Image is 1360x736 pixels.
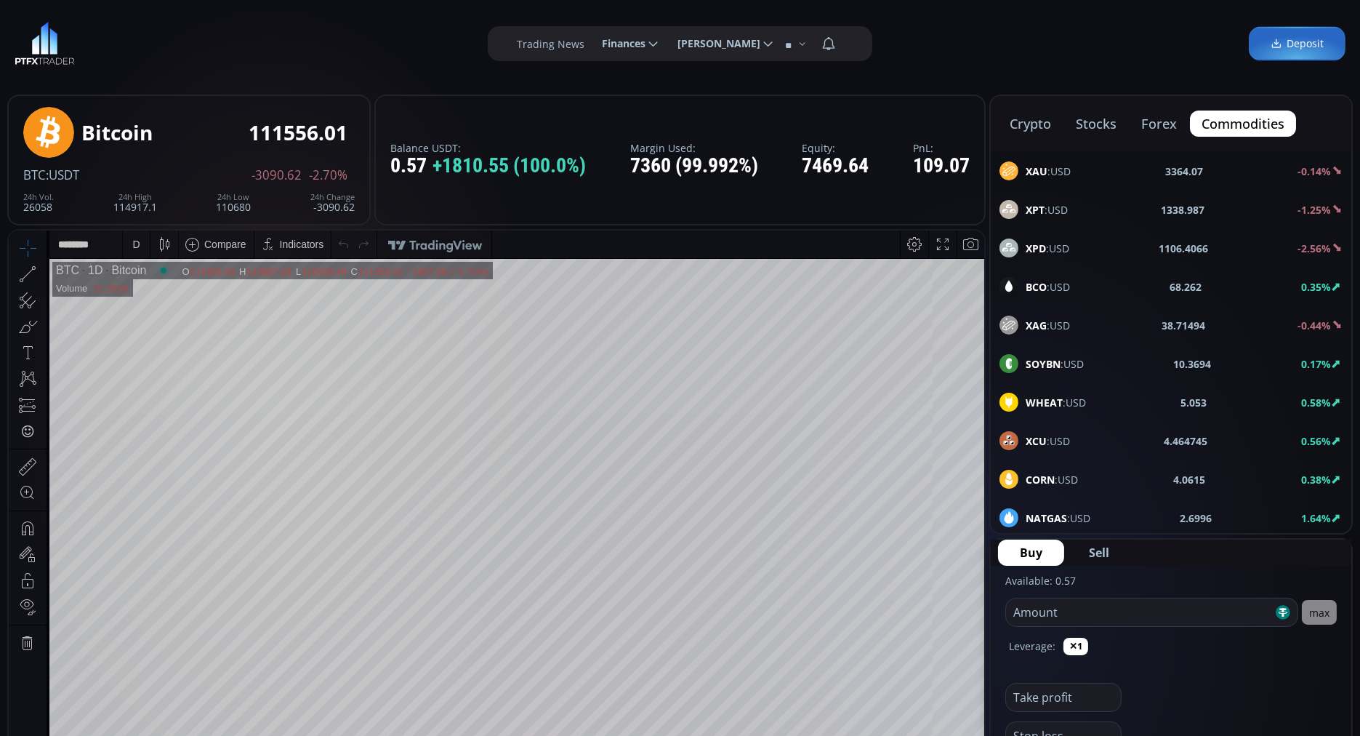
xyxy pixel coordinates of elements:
b: 0.17% [1301,357,1331,371]
b: WHEAT [1026,396,1063,409]
span: BTC [23,167,46,183]
div: 5y [52,585,63,597]
b: 1106.4066 [1159,241,1208,256]
b: -2.56% [1297,241,1331,255]
button: stocks [1064,111,1128,137]
div: O [173,36,181,47]
span: :USD [1026,472,1078,487]
div: 24h Change [310,193,355,201]
button: crypto [998,111,1063,137]
div: Toggle Auto Scale [943,577,973,605]
button: Sell [1067,540,1131,566]
span: Buy [1020,544,1042,561]
div: D [124,8,131,20]
span: :USD [1026,395,1086,410]
div: 11.202K [84,52,119,63]
b: 4.464745 [1164,433,1207,449]
b: 68.262 [1170,279,1202,295]
span: :USD [1026,318,1070,333]
div: Volume [47,52,79,63]
b: XAG [1026,319,1047,332]
div: 113667.28 [238,36,282,47]
div: Go to [195,577,218,605]
label: Available: 0.57 [1005,574,1076,588]
span: 13:02:37 (UTC) [810,585,880,597]
span: :USD [1026,279,1070,295]
b: NATGAS [1026,511,1067,525]
img: LOGO [15,22,75,65]
div: 7360 (99.992%) [630,155,758,177]
b: -0.44% [1297,319,1331,332]
b: XPD [1026,241,1046,255]
b: -0.14% [1297,164,1331,178]
div: 24h Vol. [23,193,54,201]
b: 5.053 [1180,395,1207,410]
div: 1m [118,585,132,597]
div: H [230,36,238,47]
div: 5d [143,585,155,597]
label: Leverage: [1009,639,1055,654]
b: SOYBN [1026,357,1061,371]
div: Compare [196,8,238,20]
span: Finances [592,29,645,58]
button: forex [1130,111,1188,137]
b: 4.0615 [1174,472,1206,487]
span: :USD [1026,164,1071,179]
div: Toggle Percentage [899,577,920,605]
span: Sell [1089,544,1109,561]
span: :USD [1026,356,1084,372]
div: Toggle Log Scale [920,577,943,605]
span: :USD [1026,433,1070,449]
label: Equity: [802,143,869,153]
span: -3090.62 [252,169,302,182]
div: 1D [71,33,94,47]
button: 13:02:37 (UTC) [805,577,885,605]
div: 24h High [113,193,157,201]
div: 110680 [216,193,251,212]
span: [PERSON_NAME] [667,29,760,58]
button: ✕1 [1063,638,1088,655]
div: Bitcoin [94,33,137,47]
div: 0.57 [390,155,586,177]
div: 26058 [23,193,54,212]
label: Margin Used: [630,143,758,153]
b: 3364.07 [1165,164,1203,179]
div: 111556.01 [249,121,347,144]
span: :USD [1026,511,1090,526]
div: 1y [73,585,84,597]
b: 0.56% [1301,434,1331,448]
span: +1810.55 (100.0%) [432,155,586,177]
b: 38.71494 [1162,318,1206,333]
div: C [342,36,350,47]
b: XPT [1026,203,1045,217]
div: −1937.58 (−1.71%) [398,36,479,47]
div: 111556.01 [350,36,394,47]
div: Indicators [271,8,315,20]
div: log [925,585,938,597]
b: BCO [1026,280,1047,294]
div: auto [949,585,968,597]
div:  [13,194,25,208]
label: Balance USDT: [390,143,586,153]
button: commodities [1190,111,1296,137]
b: XCU [1026,434,1047,448]
div: L [287,36,293,47]
span: :USDT [46,167,79,183]
span: Deposit [1271,36,1324,52]
b: 0.38% [1301,473,1331,487]
div: 113493.59 [182,36,226,47]
b: 10.3694 [1174,356,1212,372]
div: BTC [47,33,71,47]
b: XAU [1026,164,1047,178]
span: :USD [1026,202,1068,217]
div: 1d [164,585,176,597]
span: :USD [1026,241,1069,256]
b: 2.6996 [1180,511,1212,526]
b: CORN [1026,473,1055,487]
b: 1338.987 [1161,202,1204,217]
div: Hide Drawings Toolbar [33,543,40,563]
label: Trading News [517,36,584,52]
div: 24h Low [216,193,251,201]
b: 1.64% [1301,511,1331,525]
